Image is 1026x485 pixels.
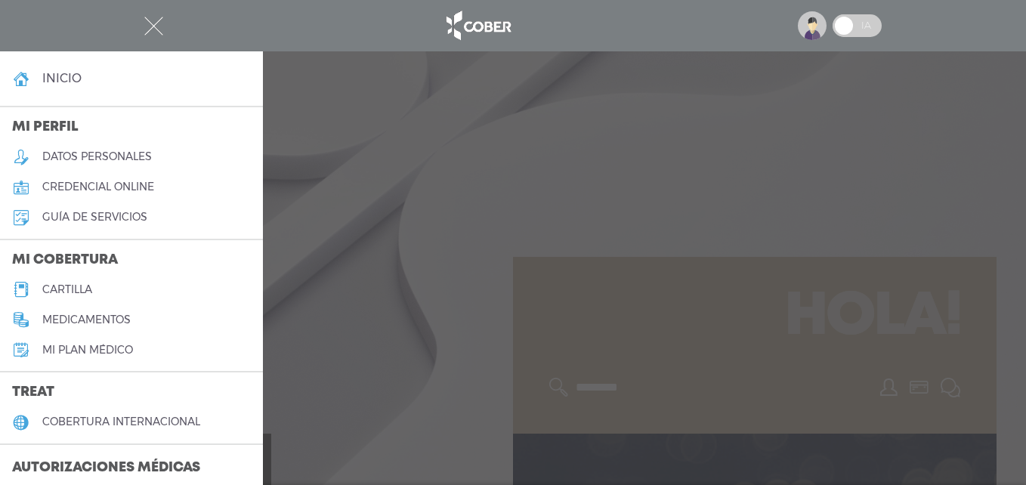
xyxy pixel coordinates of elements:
[438,8,518,44] img: logo_cober_home-white.png
[42,71,82,85] h4: inicio
[42,314,131,326] h5: medicamentos
[42,181,154,193] h5: credencial online
[42,344,133,357] h5: Mi plan médico
[42,150,152,163] h5: datos personales
[42,415,200,428] h5: cobertura internacional
[144,17,163,36] img: Cober_menu-close-white.svg
[42,211,147,224] h5: guía de servicios
[798,11,827,40] img: profile-placeholder.svg
[42,283,92,296] h5: cartilla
